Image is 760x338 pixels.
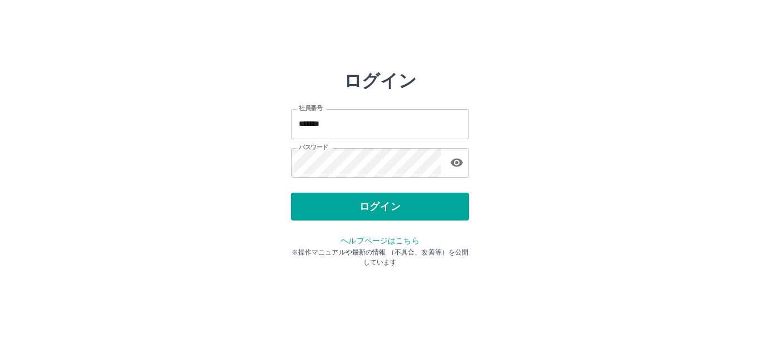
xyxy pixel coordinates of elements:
p: ※操作マニュアルや最新の情報 （不具合、改善等）を公開しています [291,247,469,267]
label: 社員番号 [299,104,322,112]
h2: ログイン [344,70,417,91]
button: ログイン [291,193,469,221]
label: パスワード [299,143,328,151]
a: ヘルプページはこちら [340,236,419,245]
